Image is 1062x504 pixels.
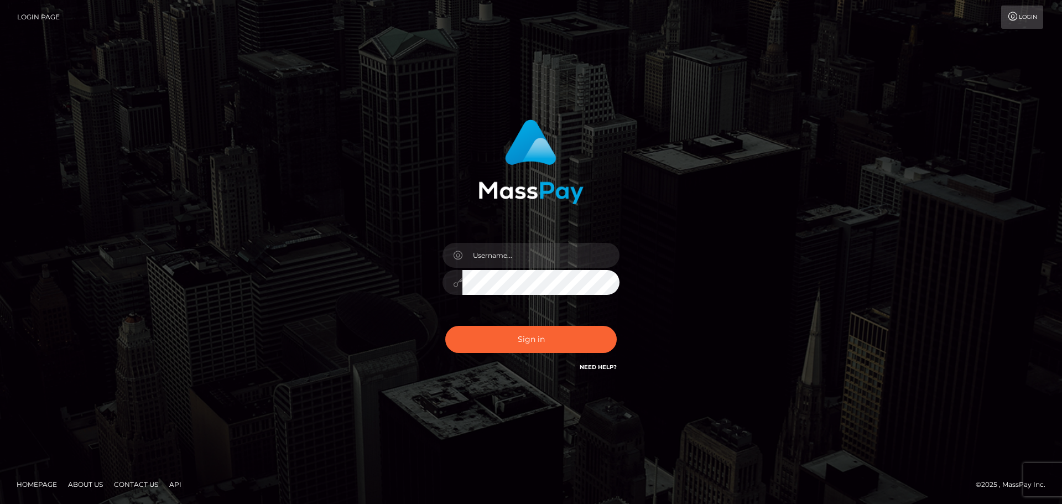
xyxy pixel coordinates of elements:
img: MassPay Login [478,119,584,204]
a: Need Help? [580,363,617,371]
a: Contact Us [110,476,163,493]
div: © 2025 , MassPay Inc. [976,479,1054,491]
a: Login [1001,6,1043,29]
button: Sign in [445,326,617,353]
a: Homepage [12,476,61,493]
a: API [165,476,186,493]
a: Login Page [17,6,60,29]
input: Username... [462,243,619,268]
a: About Us [64,476,107,493]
